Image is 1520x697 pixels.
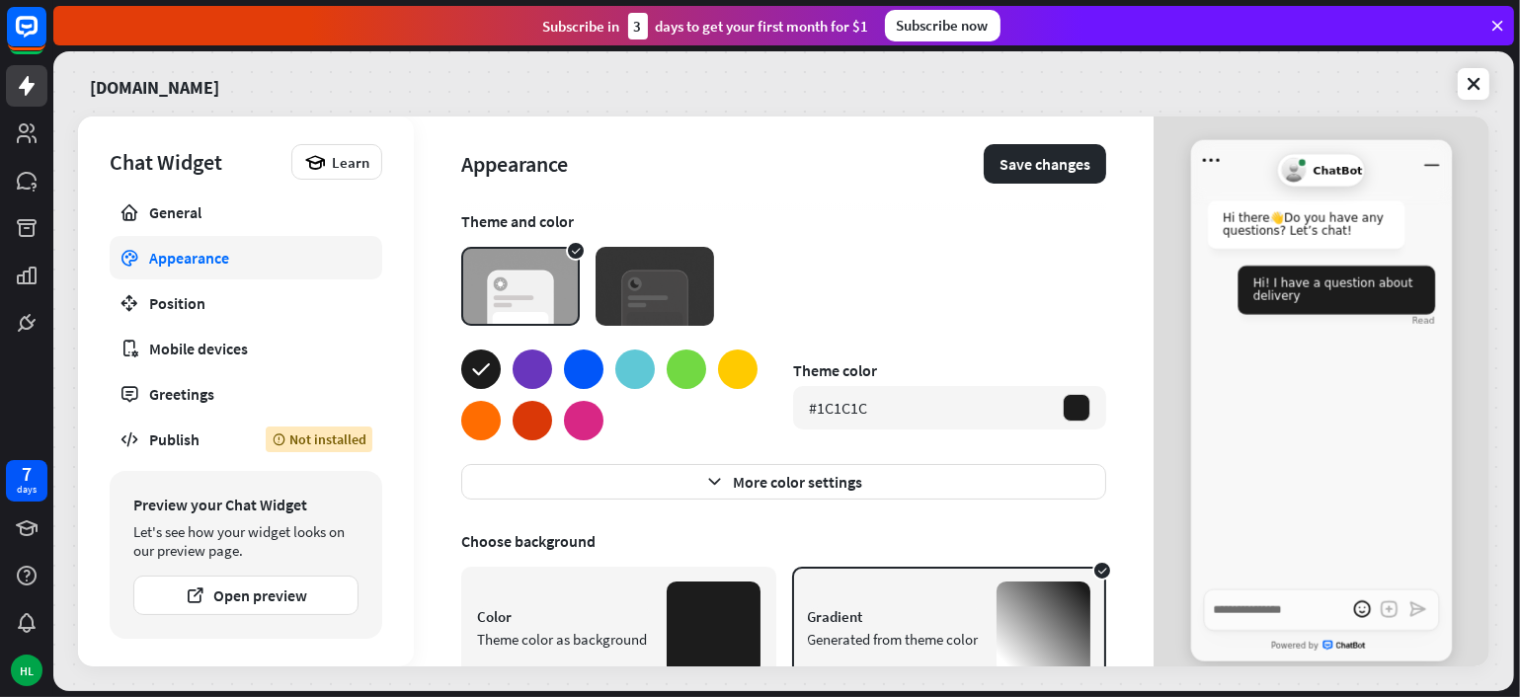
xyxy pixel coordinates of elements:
[793,360,1106,380] div: Theme color
[110,418,382,461] a: Publish Not installed
[110,236,382,279] a: Appearance
[984,144,1106,184] button: Save changes
[477,630,651,649] div: Theme color as background
[1322,641,1371,652] span: ChatBot
[133,495,359,514] div: Preview your Chat Widget
[110,372,382,416] a: Greetings
[1198,147,1225,174] button: Open menu
[266,426,372,452] div: Not installed
[1271,642,1319,651] span: Powered by
[17,483,37,497] div: days
[133,576,359,615] button: Open preview
[1404,596,1431,623] button: Send a message
[461,464,1106,500] button: More color settings
[22,465,32,483] div: 7
[1348,596,1375,623] button: open emoji picker
[461,150,984,178] div: Appearance
[1376,596,1402,623] button: Add an attachment
[1277,154,1365,188] div: ChatBot
[808,630,982,649] div: Generated from theme color
[477,607,651,626] div: Color
[110,148,281,176] div: Chat Widget
[332,153,369,172] span: Learn
[461,211,1106,231] div: Theme and color
[543,13,869,39] div: Subscribe in days to get your first month for $1
[809,398,867,418] div: #1C1C1C
[1253,276,1413,303] span: Hi! I have a question about delivery
[110,327,382,370] a: Mobile devices
[149,248,343,268] div: Appearance
[149,293,343,313] div: Position
[461,531,1106,551] div: Choose background
[1204,588,1439,631] textarea: Write a message…
[1314,164,1363,177] span: ChatBot
[149,384,343,404] div: Greetings
[149,339,343,358] div: Mobile devices
[110,281,382,325] a: Position
[1191,634,1452,658] a: Powered byChatBot
[149,202,343,222] div: General
[11,655,42,686] div: HL
[90,63,219,105] a: [DOMAIN_NAME]
[110,191,382,234] a: General
[1223,210,1384,237] span: Hi there 👋 Do you have any questions? Let’s chat!
[149,429,236,449] div: Publish
[1418,147,1445,174] button: Minimize window
[628,13,648,39] div: 3
[885,10,1000,41] div: Subscribe now
[6,460,47,502] a: 7 days
[1412,316,1435,327] div: Read
[16,8,75,67] button: Open LiveChat chat widget
[133,522,359,560] div: Let's see how your widget looks on our preview page.
[808,607,982,626] div: Gradient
